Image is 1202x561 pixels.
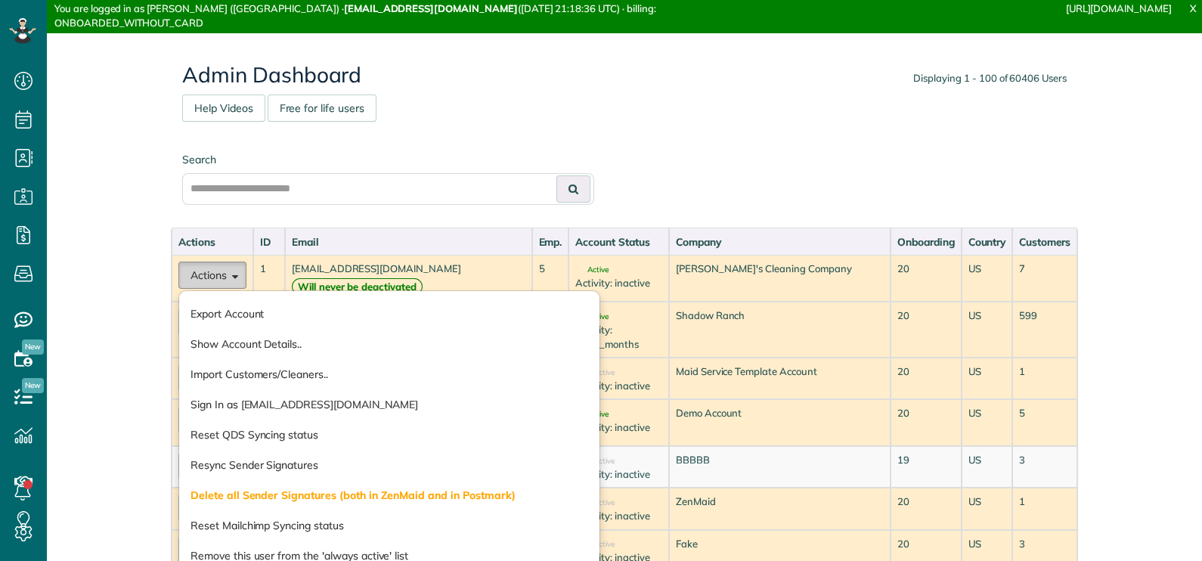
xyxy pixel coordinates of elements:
td: Demo Account [669,399,891,446]
h2: Admin Dashboard [182,64,1067,87]
a: Export Account [179,299,599,329]
td: [EMAIL_ADDRESS][DOMAIN_NAME] [285,255,532,302]
a: Resync Sender Signatures [179,450,599,480]
div: Activity: inactive [575,509,661,523]
div: Actions [178,234,246,250]
td: ZenMaid [669,488,891,529]
td: 3 [1012,446,1077,488]
td: 20 [891,488,962,529]
a: Help Videos [182,95,265,122]
td: 20 [891,302,962,358]
td: Maid Service Template Account [669,358,891,399]
div: Emp. [539,234,562,250]
td: 599 [1012,302,1077,358]
td: US [962,302,1013,358]
a: Show Account Details.. [179,329,599,359]
a: Delete all Sender Signatures (both in ZenMaid and in Postmark) [179,480,599,510]
td: 1 [1012,488,1077,529]
button: Actions [178,262,246,289]
strong: Will never be deactivated [292,278,423,296]
div: Email [292,234,525,250]
td: 5 [532,255,569,302]
div: Activity: inactive [575,420,661,435]
a: Import Customers/Cleaners.. [179,359,599,389]
a: Sign In as [EMAIL_ADDRESS][DOMAIN_NAME] [179,389,599,420]
td: US [962,446,1013,488]
td: Shadow Ranch [669,302,891,358]
div: Activity: inactive [575,379,661,393]
div: Company [676,234,884,250]
td: 20 [891,255,962,302]
a: Reset QDS Syncing status [179,420,599,450]
div: Activity: inactive [575,467,661,482]
div: Onboarding [897,234,955,250]
td: 5 [1012,399,1077,446]
td: US [962,488,1013,529]
div: Activity: inactive [575,276,661,290]
label: Search [182,152,594,167]
div: Activity: three_months [575,323,661,351]
div: Country [968,234,1006,250]
a: [URL][DOMAIN_NAME] [1066,2,1172,14]
td: 19 [891,446,962,488]
span: New [22,378,44,393]
td: 1 [1012,358,1077,399]
td: US [962,399,1013,446]
span: Active [575,266,609,274]
div: Displaying 1 - 100 of 60406 Users [913,71,1067,85]
a: Reset Mailchimp Syncing status [179,510,599,541]
td: US [962,358,1013,399]
a: Free for life users [268,95,376,122]
strong: [EMAIL_ADDRESS][DOMAIN_NAME] [344,2,518,14]
div: Account Status [575,234,661,250]
td: [PERSON_NAME]'s Cleaning Company [669,255,891,302]
td: 1 [253,255,285,302]
td: US [962,255,1013,302]
td: BBBBB [669,446,891,488]
span: New [22,339,44,355]
td: 7 [1012,255,1077,302]
div: Customers [1019,234,1070,250]
td: 20 [891,358,962,399]
div: ID [260,234,278,250]
td: 20 [891,399,962,446]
